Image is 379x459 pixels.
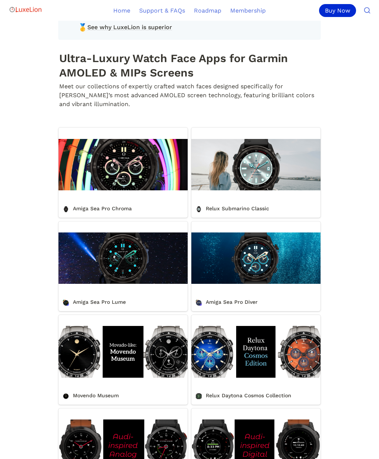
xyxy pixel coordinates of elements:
a: Movendo Museum [58,315,188,405]
span: 🥇 [78,23,85,31]
a: 🥇See why LuxeLion is superior [76,22,314,33]
p: Meet our collections of expertly crafted watch faces designed specifically for [PERSON_NAME]’s mo... [58,81,321,110]
a: Relux Daytona Cosmos Collection [191,315,321,405]
a: Amiga Sea Pro Diver [191,222,321,312]
a: Buy Now [319,4,359,17]
a: Relux Submarino Classic [191,128,321,218]
div: Buy Now [319,4,356,17]
span: See why LuxeLion is superior [87,23,172,32]
a: Amiga Sea Pro Lume [58,222,188,312]
a: Amiga Sea Pro Chroma [58,128,188,218]
img: Logo [9,2,42,17]
h1: Ultra-Luxury Watch Face Apps for Garmin AMOLED & MIPs Screens [58,50,321,81]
